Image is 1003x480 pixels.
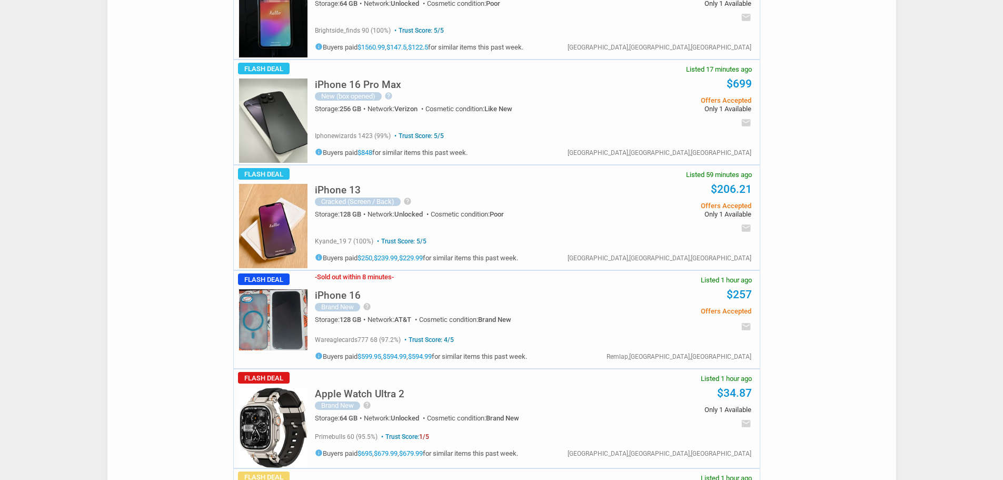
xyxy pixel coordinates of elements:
a: $229.99 [399,254,423,262]
div: [GEOGRAPHIC_DATA],[GEOGRAPHIC_DATA],[GEOGRAPHIC_DATA] [568,255,751,261]
div: Network: [364,415,427,422]
i: help [363,302,371,311]
i: info [315,43,323,51]
span: Offers Accepted [592,308,751,315]
div: New (box opened) [315,92,382,101]
img: s-l225.jpg [239,184,307,268]
span: Flash Deal [238,273,290,285]
span: Offers Accepted [592,97,751,104]
span: primebulls 60 (95.5%) [315,433,378,440]
a: $594.99 [383,352,406,360]
h5: iPhone 16 Pro Max [315,80,401,90]
img: s-l225.jpg [239,388,307,468]
span: Like New [484,105,512,113]
a: Apple Watch Ultra 2 [315,391,404,399]
span: Trust Score: 5/5 [392,132,444,140]
span: 64 GB [340,414,357,422]
div: Cosmetic condition: [425,105,512,112]
span: Trust Score: 5/5 [375,238,426,245]
img: s-l225.jpg [239,79,307,163]
span: Unlocked [394,210,423,218]
div: Cosmetic condition: [427,415,519,422]
div: Cracked (Screen / Back) [315,198,401,206]
span: Flash Deal [238,372,290,384]
span: - [392,273,394,281]
h5: iPhone 13 [315,185,361,195]
span: Only 1 Available [592,105,751,112]
a: $1560.99 [357,43,385,51]
span: Offers Accepted [592,202,751,209]
span: Listed 59 minutes ago [686,171,752,178]
span: Unlocked [391,414,419,422]
i: help [403,197,412,205]
a: $679.99 [399,449,423,457]
i: info [315,148,323,156]
span: 128 GB [340,210,361,218]
div: Storage: [315,316,368,323]
h5: Apple Watch Ultra 2 [315,389,404,399]
span: Brand New [478,316,511,324]
i: email [741,223,751,233]
h5: Buyers paid , , for similar items this past week. [315,352,527,360]
div: Network: [368,211,431,218]
div: [GEOGRAPHIC_DATA],[GEOGRAPHIC_DATA],[GEOGRAPHIC_DATA] [568,150,751,156]
span: Flash Deal [238,63,290,74]
span: 256 GB [340,105,361,113]
span: Listed 17 minutes ago [686,66,752,73]
div: [GEOGRAPHIC_DATA],[GEOGRAPHIC_DATA],[GEOGRAPHIC_DATA] [568,450,751,457]
span: Brand New [486,414,519,422]
span: Only 1 Available [592,211,751,218]
a: $699 [727,77,752,90]
div: Storage: [315,415,364,422]
span: kyande_19 7 (100%) [315,238,373,245]
span: Trust Score: 4/5 [402,336,454,344]
span: wareaglecards777 68 (97.2%) [315,336,401,344]
a: $679.99 [374,449,398,457]
i: info [315,253,323,261]
a: $147.5 [386,43,406,51]
span: brightside_finds 90 (100%) [315,27,391,34]
span: AT&T [394,316,411,324]
span: 128 GB [340,316,361,324]
span: 1/5 [419,433,429,440]
i: info [315,449,323,457]
div: Network: [368,105,425,112]
i: email [741,12,751,23]
span: Flash Deal [238,168,290,180]
h5: iPhone 16 [315,290,361,300]
div: [GEOGRAPHIC_DATA],[GEOGRAPHIC_DATA],[GEOGRAPHIC_DATA] [568,44,751,51]
span: iphonewizards 1423 (99%) [315,132,391,140]
i: info [315,352,323,360]
a: $239.99 [374,254,398,262]
div: Remlap,[GEOGRAPHIC_DATA],[GEOGRAPHIC_DATA] [607,354,751,360]
h5: Buyers paid , , for similar items this past week. [315,449,518,457]
span: Trust Score: [379,433,429,440]
a: $122.5 [408,43,428,51]
span: - [315,273,317,281]
div: Storage: [315,105,368,112]
a: $257 [727,288,752,301]
span: Only 1 Available [592,406,751,413]
a: iPhone 16 [315,292,361,300]
a: $594.99 [408,352,432,360]
a: iPhone 13 [315,187,361,195]
a: $206.21 [711,183,752,195]
i: email [741,321,751,332]
a: $695 [357,449,372,457]
h5: Buyers paid , , for similar items this past week. [315,43,523,51]
span: Listed 1 hour ago [701,375,752,382]
i: help [384,92,393,100]
a: $34.87 [717,387,752,399]
a: iPhone 16 Pro Max [315,82,401,90]
img: s-l225.jpg [239,289,307,350]
span: Poor [490,210,504,218]
div: Storage: [315,211,368,218]
a: $599.95 [357,352,381,360]
span: Listed 1 hour ago [701,277,752,283]
i: email [741,418,751,429]
i: email [741,117,751,128]
div: Cosmetic condition: [431,211,504,218]
div: Brand New [315,303,360,311]
i: help [363,401,371,409]
span: Verizon [394,105,418,113]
